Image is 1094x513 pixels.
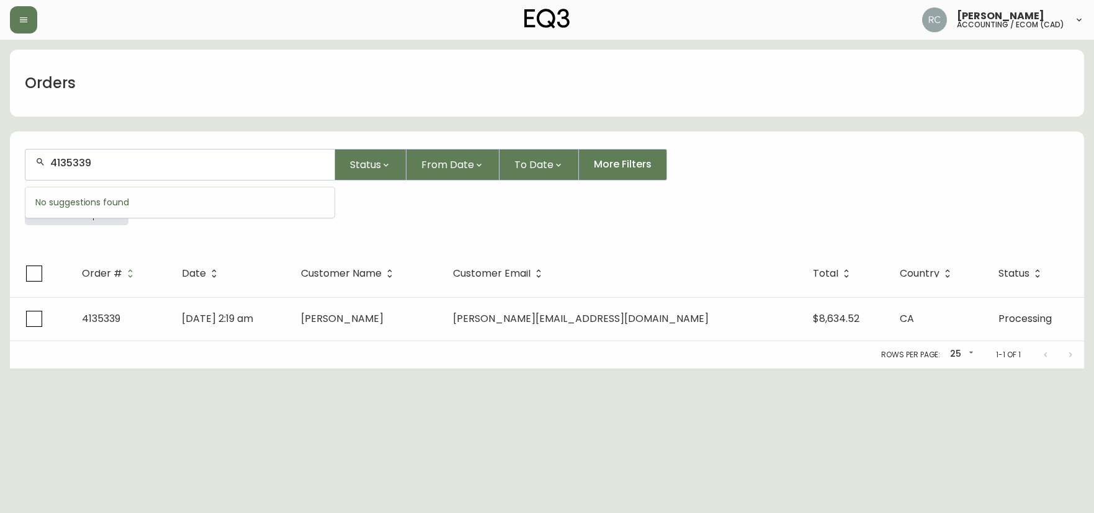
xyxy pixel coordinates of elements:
[813,270,838,277] span: Total
[813,268,854,279] span: Total
[922,7,947,32] img: f4ba4e02bd060be8f1386e3ca455bd0e
[594,158,652,171] span: More Filters
[25,187,334,218] div: No suggestions found
[813,311,859,326] span: $8,634.52
[900,270,939,277] span: Country
[182,311,253,326] span: [DATE] 2:19 am
[25,73,76,94] h1: Orders
[900,311,914,326] span: CA
[453,270,531,277] span: Customer Email
[945,344,976,365] div: 25
[998,311,1052,326] span: Processing
[524,9,570,29] img: logo
[579,149,667,181] button: More Filters
[453,268,547,279] span: Customer Email
[350,157,381,172] span: Status
[996,349,1021,360] p: 1-1 of 1
[500,149,579,181] button: To Date
[301,311,383,326] span: [PERSON_NAME]
[881,349,940,360] p: Rows per page:
[182,270,206,277] span: Date
[301,270,382,277] span: Customer Name
[998,270,1029,277] span: Status
[453,311,709,326] span: [PERSON_NAME][EMAIL_ADDRESS][DOMAIN_NAME]
[82,311,120,326] span: 4135339
[182,268,222,279] span: Date
[900,268,956,279] span: Country
[335,149,406,181] button: Status
[514,157,554,172] span: To Date
[301,268,398,279] span: Customer Name
[957,11,1044,21] span: [PERSON_NAME]
[998,268,1046,279] span: Status
[82,270,122,277] span: Order #
[421,157,474,172] span: From Date
[82,268,138,279] span: Order #
[957,21,1064,29] h5: accounting / ecom (cad)
[406,149,500,181] button: From Date
[50,157,325,169] input: Search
